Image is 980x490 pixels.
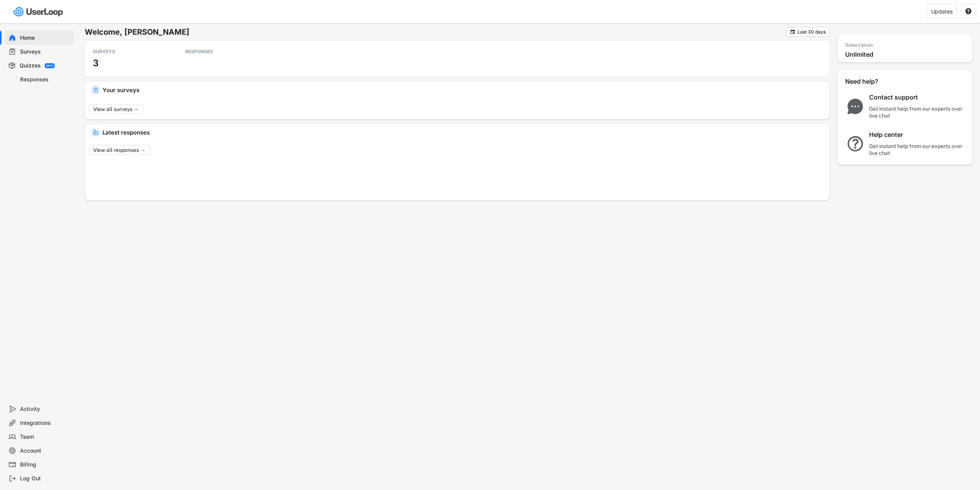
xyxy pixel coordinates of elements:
[869,93,965,101] div: Contact support
[102,87,824,93] div: Your surveys
[102,130,824,135] div: Latest responses
[20,447,71,455] div: Account
[185,49,255,55] div: RESPONSES
[20,433,71,441] div: Team
[12,4,66,20] img: userloop-logo-01.svg
[46,64,53,67] div: BETA
[797,30,826,34] div: Last 30 days
[845,99,865,114] img: ChatMajor.svg
[869,105,965,119] div: Get instant help from our experts over live chat
[85,27,786,37] h6: Welcome, [PERSON_NAME]
[20,419,71,427] div: Integrations
[965,8,972,15] button: 
[20,62,41,69] div: Quizzes
[20,461,71,468] div: Billing
[869,131,965,139] div: Help center
[20,406,71,413] div: Activity
[20,48,71,56] div: Surveys
[931,9,953,14] div: Updates
[89,145,150,155] button: View all responses →
[93,49,162,55] div: SURVEYS
[845,77,899,86] div: Need help?
[845,51,968,59] div: Unlimited
[20,34,71,42] div: Home
[93,57,99,69] h3: 3
[845,136,865,152] img: QuestionMarkInverseMajor.svg
[89,104,143,114] button: View all surveys →
[845,42,873,49] div: Subscription
[20,76,71,83] div: Responses
[20,475,71,482] div: Log Out
[93,130,99,135] img: IncomingMajor.svg
[791,29,795,35] text: 
[869,143,965,157] div: Get instant help from our experts over live chat
[790,29,796,35] button: 
[965,8,972,15] text: 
